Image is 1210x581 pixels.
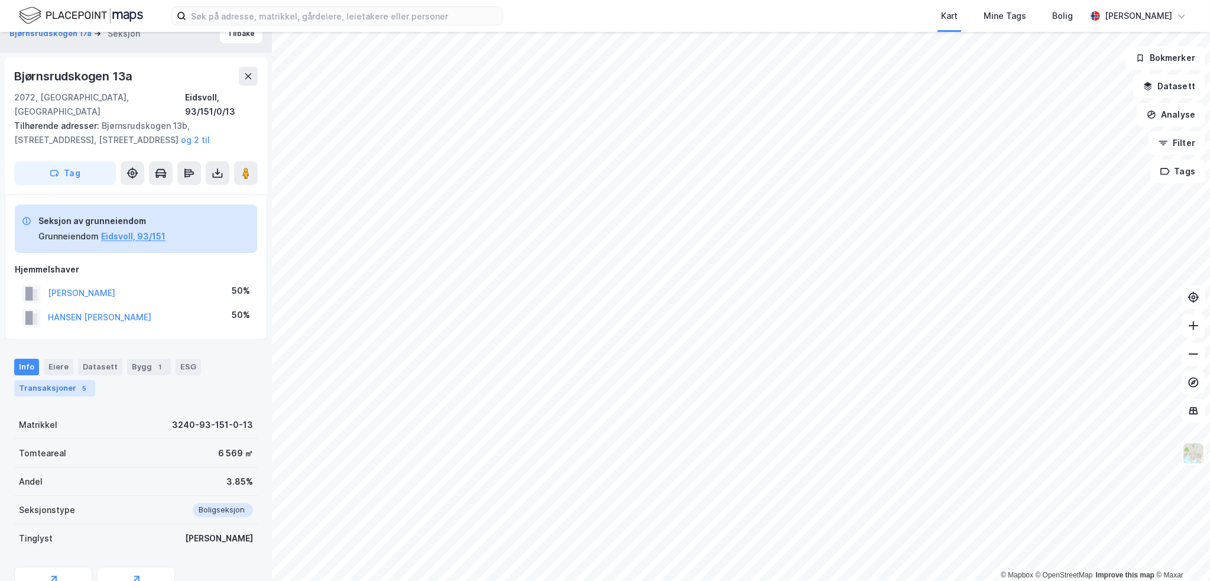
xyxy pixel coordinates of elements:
[1001,571,1033,579] a: Mapbox
[38,229,99,244] div: Grunneiendom
[941,9,958,23] div: Kart
[1036,571,1093,579] a: OpenStreetMap
[38,214,166,228] div: Seksjon av grunneiendom
[9,28,94,40] button: Bjørnsrudskogen 17a
[19,418,57,432] div: Matrikkel
[218,446,253,460] div: 6 569 ㎡
[14,67,135,86] div: Bjørnsrudskogen 13a
[1182,442,1205,465] img: Z
[19,475,43,489] div: Andel
[1150,160,1205,183] button: Tags
[127,359,171,375] div: Bygg
[19,5,143,26] img: logo.f888ab2527a4732fd821a326f86c7f29.svg
[1096,571,1154,579] a: Improve this map
[1133,74,1205,98] button: Datasett
[14,90,185,119] div: 2072, [GEOGRAPHIC_DATA], [GEOGRAPHIC_DATA]
[79,382,90,394] div: 5
[78,359,122,375] div: Datasett
[172,418,253,432] div: 3240-93-151-0-13
[1151,524,1210,581] iframe: Chat Widget
[44,359,73,375] div: Eiere
[1149,131,1205,155] button: Filter
[232,308,250,322] div: 50%
[15,262,257,277] div: Hjemmelshaver
[19,503,75,517] div: Seksjonstype
[226,475,253,489] div: 3.85%
[185,90,258,119] div: Eidsvoll, 93/151/0/13
[14,359,39,375] div: Info
[101,229,166,244] button: Eidsvoll, 93/151
[14,161,116,185] button: Tag
[108,27,140,41] div: Seksjon
[1052,9,1073,23] div: Bolig
[154,361,166,373] div: 1
[1105,9,1172,23] div: [PERSON_NAME]
[232,284,250,298] div: 50%
[984,9,1026,23] div: Mine Tags
[14,119,248,147] div: Bjørnsrudskogen 13b, [STREET_ADDRESS], [STREET_ADDRESS]
[176,359,201,375] div: ESG
[220,24,262,43] button: Tilbake
[14,380,95,397] div: Transaksjoner
[186,7,502,25] input: Søk på adresse, matrikkel, gårdeiere, leietakere eller personer
[185,531,253,546] div: [PERSON_NAME]
[1125,46,1205,70] button: Bokmerker
[14,121,102,131] span: Tilhørende adresser:
[1137,103,1205,126] button: Analyse
[19,531,53,546] div: Tinglyst
[19,446,66,460] div: Tomteareal
[1151,524,1210,581] div: Kontrollprogram for chat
